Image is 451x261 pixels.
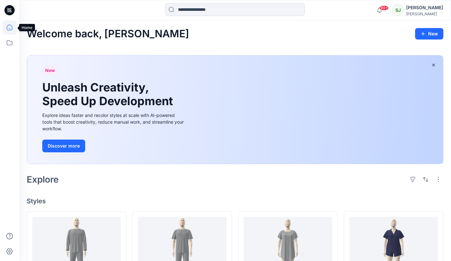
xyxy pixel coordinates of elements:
button: New [415,28,443,40]
div: SJ [392,4,404,16]
h2: Explore [27,174,59,185]
div: Explore ideas faster and recolor styles at scale with AI-powered tools that boost creativity, red... [42,112,185,132]
a: Discover more [42,140,185,152]
button: Discover more [42,140,85,152]
span: New [45,67,55,74]
h4: Styles [27,197,443,205]
div: [PERSON_NAME] [406,11,443,16]
h1: Unleash Creativity, Speed Up Development [42,81,176,108]
div: [PERSON_NAME] [406,4,443,11]
span: 99+ [379,5,389,11]
h2: Welcome back, [PERSON_NAME] [27,28,189,40]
